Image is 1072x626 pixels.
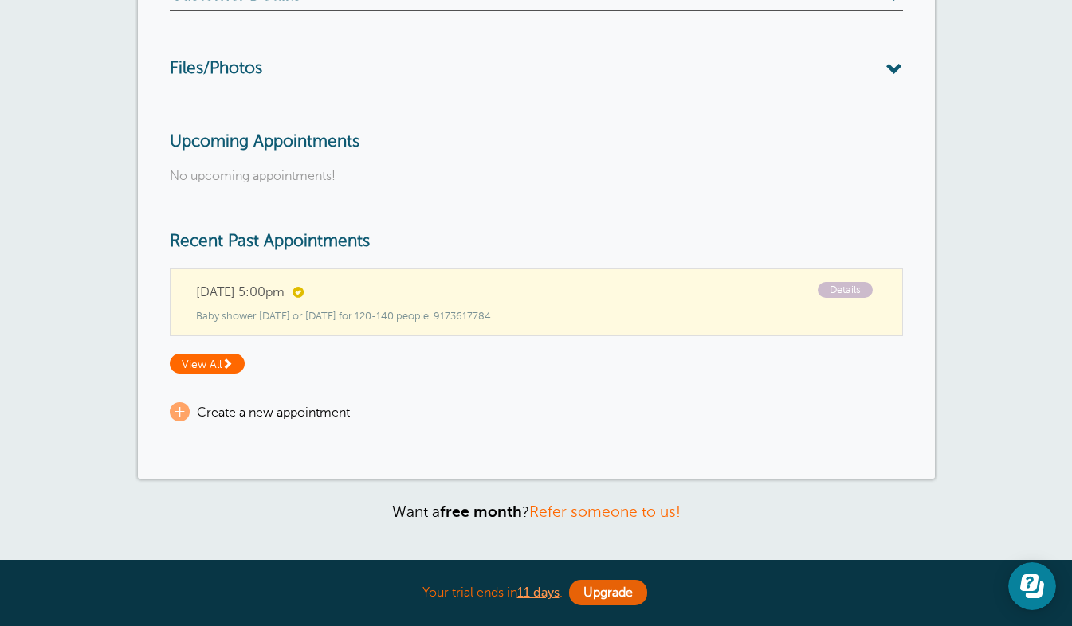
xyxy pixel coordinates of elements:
[818,282,877,299] a: Details
[170,169,903,184] p: No upcoming appointments!
[170,354,245,374] span: View All
[170,405,350,420] a: + Create a new appointment
[138,503,935,521] p: Want a ?
[138,576,935,610] div: Your trial ends in .
[170,357,245,371] a: View All
[818,282,873,299] span: Details
[1008,562,1056,610] iframe: Resource center
[197,405,350,420] span: Create a new appointment
[196,311,877,323] span: Baby shower [DATE] or [DATE] for 120-140 people. 9173617784
[529,503,681,520] a: Refer someone to us!
[170,232,903,252] h3: Recent Past Appointments
[196,282,877,300] span: [DATE] 5:00pm
[517,585,560,600] a: 11 days
[569,580,647,605] a: Upgrade
[170,132,903,152] h3: Upcoming Appointments
[170,59,262,79] span: Files/Photos
[170,402,190,421] span: +
[440,503,522,520] strong: free month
